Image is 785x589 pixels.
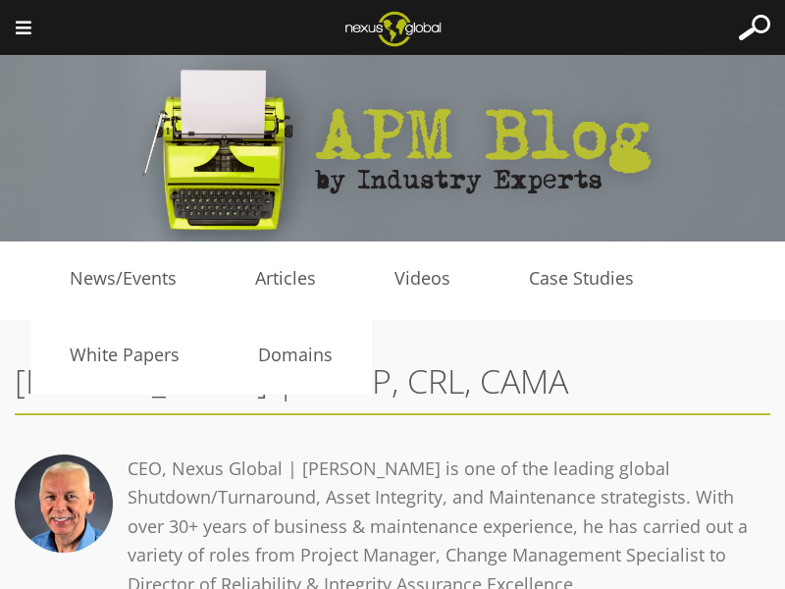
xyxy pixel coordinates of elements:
[490,264,673,294] a: Case Studies
[30,341,219,370] a: White Papers
[216,264,355,294] a: Articles
[330,5,456,52] img: Nexus Global
[15,360,770,403] h2: [PERSON_NAME] | CMRP, CRL, CAMA
[30,264,216,294] a: News/Events
[15,455,113,553] img: Larry Olson | CMRP, CRL, CAMA
[219,341,372,370] a: Domains
[355,264,490,294] a: Videos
